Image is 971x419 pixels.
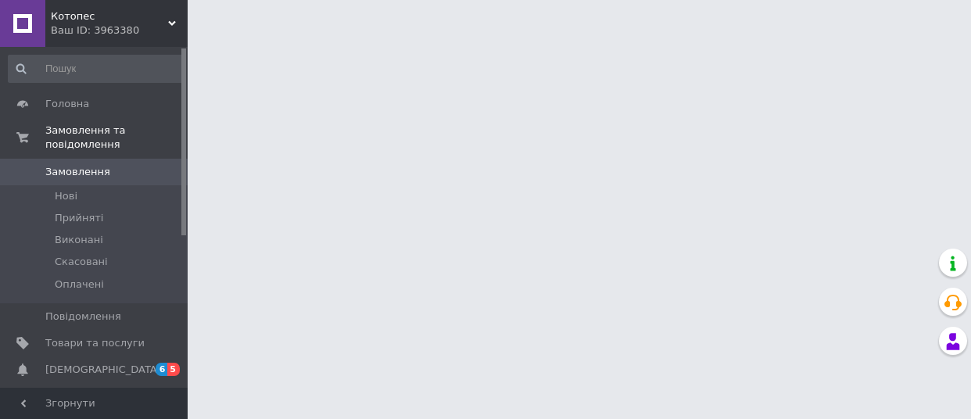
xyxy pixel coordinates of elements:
span: Котопес [51,9,168,23]
span: [DEMOGRAPHIC_DATA] [45,363,161,377]
input: Пошук [8,55,184,83]
span: Скасовані [55,255,108,269]
span: Виконані [55,233,103,247]
span: Оплачені [55,278,104,292]
span: 6 [156,363,168,376]
div: Ваш ID: 3963380 [51,23,188,38]
span: Замовлення та повідомлення [45,124,188,152]
span: Прийняті [55,211,103,225]
span: Замовлення [45,165,110,179]
span: Товари та послуги [45,336,145,350]
span: 5 [167,363,180,376]
span: Повідомлення [45,310,121,324]
span: Нові [55,189,77,203]
span: Головна [45,97,89,111]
